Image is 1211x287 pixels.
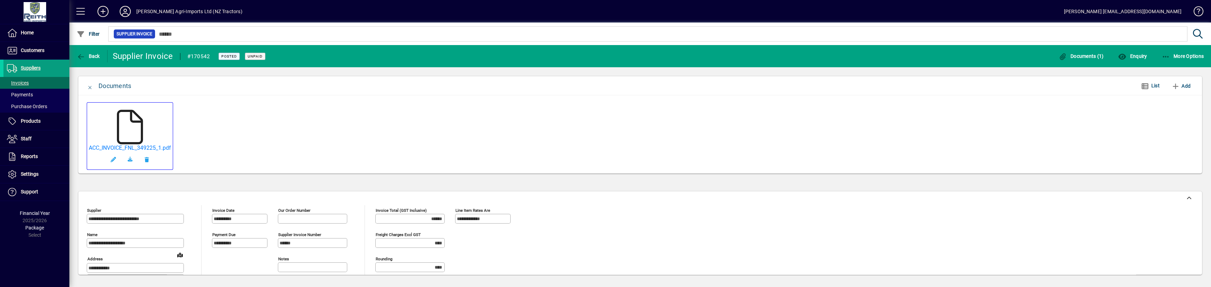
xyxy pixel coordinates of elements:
[3,130,69,148] a: Staff
[21,47,44,53] span: Customers
[248,54,263,59] span: Unpaid
[1118,53,1147,59] span: Enquiry
[3,24,69,42] a: Home
[1169,80,1193,92] button: Add
[77,53,100,59] span: Back
[187,51,210,62] div: #170542
[376,256,392,261] mat-label: Rounding
[1171,80,1191,92] span: Add
[21,30,34,35] span: Home
[87,208,101,213] mat-label: Supplier
[7,92,33,97] span: Payments
[212,232,236,237] mat-label: Payment due
[122,151,138,168] a: Download
[21,189,38,194] span: Support
[138,151,155,168] button: Remove
[1116,50,1149,62] button: Enquiry
[21,136,32,141] span: Staff
[77,31,100,37] span: Filter
[278,208,310,213] mat-label: Our order number
[21,154,38,159] span: Reports
[212,208,234,213] mat-label: Invoice date
[69,50,108,62] app-page-header-button: Back
[7,80,29,86] span: Invoices
[376,208,427,213] mat-label: Invoice Total (GST inclusive)
[136,6,242,17] div: [PERSON_NAME] Agri-Imports Ltd (NZ Tractors)
[105,151,122,168] button: Edit
[117,31,152,37] span: Supplier Invoice
[114,5,136,18] button: Profile
[376,232,421,237] mat-label: Freight charges excl GST
[455,208,490,213] mat-label: Line item rates are
[1135,80,1165,92] button: List
[1188,1,1202,24] a: Knowledge Base
[7,104,47,109] span: Purchase Orders
[1064,6,1182,17] div: [PERSON_NAME] [EMAIL_ADDRESS][DOMAIN_NAME]
[1057,50,1106,62] button: Documents (1)
[75,28,102,40] button: Filter
[20,210,50,216] span: Financial Year
[1059,53,1104,59] span: Documents (1)
[278,256,289,261] mat-label: Notes
[174,249,186,260] a: View on map
[3,148,69,165] a: Reports
[25,225,44,231] span: Package
[92,5,114,18] button: Add
[87,232,97,237] mat-label: Name
[89,145,171,151] a: ACC_INVOICE_FNL_349225_1.pdf
[75,50,102,62] button: Back
[21,118,41,124] span: Products
[99,80,131,92] div: Documents
[3,166,69,183] a: Settings
[82,78,99,94] button: Close
[3,183,69,201] a: Support
[221,54,237,59] span: Posted
[3,42,69,59] a: Customers
[1151,83,1160,88] span: List
[3,89,69,101] a: Payments
[21,65,41,71] span: Suppliers
[21,171,39,177] span: Settings
[278,232,321,237] mat-label: Supplier invoice number
[1162,53,1204,59] span: More Options
[113,51,173,62] div: Supplier Invoice
[3,77,69,89] a: Invoices
[3,113,69,130] a: Products
[3,101,69,112] a: Purchase Orders
[1160,50,1206,62] button: More Options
